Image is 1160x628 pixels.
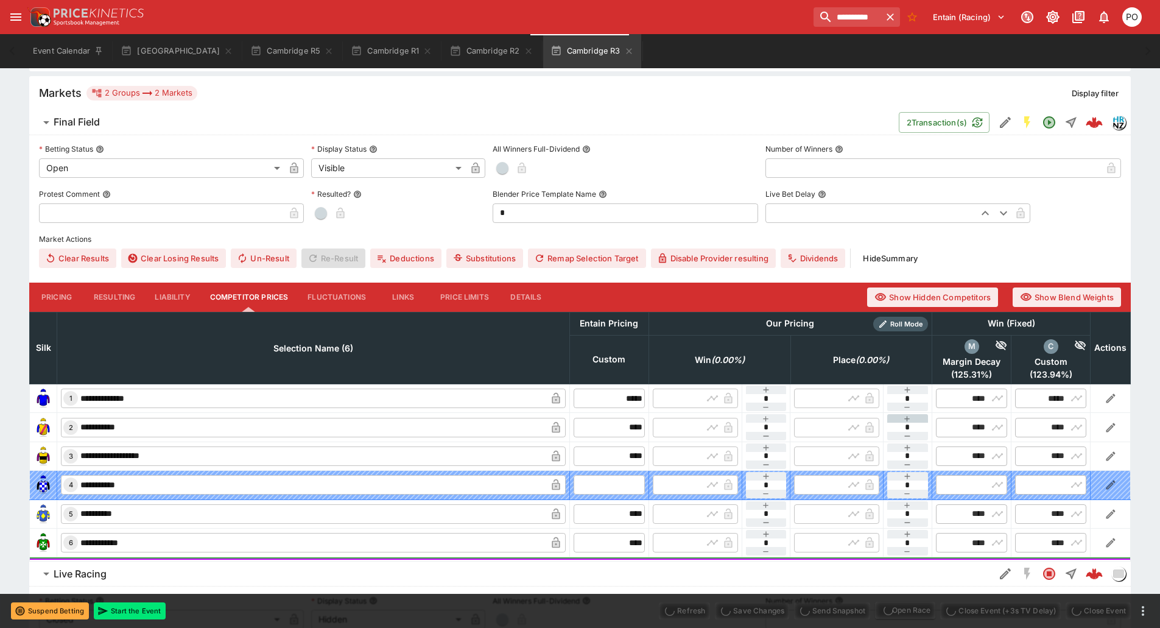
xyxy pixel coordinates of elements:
[835,145,843,153] button: Number of Winners
[1086,114,1103,131] img: logo-cerberus--red.svg
[376,283,431,312] button: Links
[1112,567,1125,580] img: liveracing
[370,249,441,268] button: Deductions
[343,34,440,68] button: Cambridge R1
[33,533,53,552] img: runner 6
[67,394,75,403] span: 1
[493,189,596,199] p: Blender Price Template Name
[1038,111,1060,133] button: Open
[442,34,540,68] button: Cambridge R2
[994,563,1016,585] button: Edit Detail
[932,312,1091,335] th: Win (Fixed)
[353,190,362,199] button: Resulted?
[298,283,376,312] button: Fluctuations
[1136,604,1150,618] button: more
[856,353,889,367] em: ( 0.00 %)
[29,110,899,135] button: Final Field
[33,389,53,408] img: runner 1
[91,86,192,101] div: 2 Groups 2 Markets
[765,189,815,199] p: Live Bet Delay
[231,249,296,268] button: Un-Result
[66,481,76,489] span: 4
[979,339,1008,354] div: Hide Competitor
[1038,563,1060,585] button: Closed
[446,249,523,268] button: Substitutions
[200,283,298,312] button: Competitor Prices
[582,145,591,153] button: All Winners Full-Dividend
[54,116,100,129] h6: Final Field
[1042,6,1064,28] button: Toggle light/dark mode
[781,249,845,268] button: Dividends
[260,341,367,356] span: Selection Name (6)
[5,6,27,28] button: open drawer
[899,112,990,133] button: 2Transaction(s)
[39,86,82,100] h5: Markets
[311,158,466,178] div: Visible
[875,602,935,619] div: split button
[885,319,928,330] span: Roll Mode
[1064,83,1126,103] button: Display filter
[1016,111,1038,133] button: SGM Enabled
[29,283,84,312] button: Pricing
[1082,562,1106,586] a: 73f93eb9-461b-4e23-a7f3-94f688603c91
[11,602,89,619] button: Suspend Betting
[926,7,1013,27] button: Select Tenant
[1082,110,1106,135] a: 1b84c097-451e-4648-adcb-012bf616106b
[1015,369,1086,380] span: ( 123.94 %)
[39,144,93,154] p: Betting Status
[569,335,649,384] th: Custom
[873,317,928,331] div: Show/hide Price Roll mode configuration.
[1093,6,1115,28] button: Notifications
[1016,6,1038,28] button: Connected to PK
[994,111,1016,133] button: Edit Detail
[936,369,1007,380] span: ( 125.31 %)
[1042,566,1056,581] svg: Closed
[369,145,378,153] button: Display Status
[765,144,832,154] p: Number of Winners
[96,145,104,153] button: Betting Status
[33,446,53,466] img: runner 3
[66,452,76,460] span: 3
[1091,312,1131,384] th: Actions
[569,312,649,335] th: Entain Pricing
[1111,566,1126,581] div: liveracing
[39,249,116,268] button: Clear Results
[1086,114,1103,131] div: 1b84c097-451e-4648-adcb-012bf616106b
[54,568,107,580] h6: Live Racing
[1067,6,1089,28] button: Documentation
[311,189,351,199] p: Resulted?
[599,190,607,199] button: Blender Price Template Name
[27,5,51,29] img: PriceKinetics Logo
[30,312,57,384] th: Silk
[243,34,341,68] button: Cambridge R5
[66,423,76,432] span: 2
[1060,563,1082,585] button: Straight
[84,283,145,312] button: Resulting
[856,249,925,268] button: HideSummary
[39,158,284,178] div: Open
[681,353,758,367] span: Win(0.00%)
[29,562,994,586] button: Live Racing
[1015,356,1086,367] span: Custom
[761,316,819,331] div: Our Pricing
[1042,115,1056,130] svg: Open
[1013,288,1121,307] button: Show Blend Weights
[820,353,902,367] span: Place(0.00%)
[1122,7,1142,27] div: Philip OConnor
[1119,4,1145,30] button: Philip OConnor
[493,144,580,154] p: All Winners Full-Dividend
[936,356,1007,367] span: Margin Decay
[33,418,53,437] img: runner 2
[301,249,365,268] span: Re-Result
[66,538,76,547] span: 6
[499,283,554,312] button: Details
[902,7,922,27] button: No Bookmarks
[66,510,76,518] span: 5
[814,7,881,27] input: search
[1112,116,1125,129] img: hrnz
[94,602,166,619] button: Start the Event
[26,34,111,68] button: Event Calendar
[145,283,200,312] button: Liability
[39,230,1121,249] label: Market Actions
[1044,339,1058,354] div: custom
